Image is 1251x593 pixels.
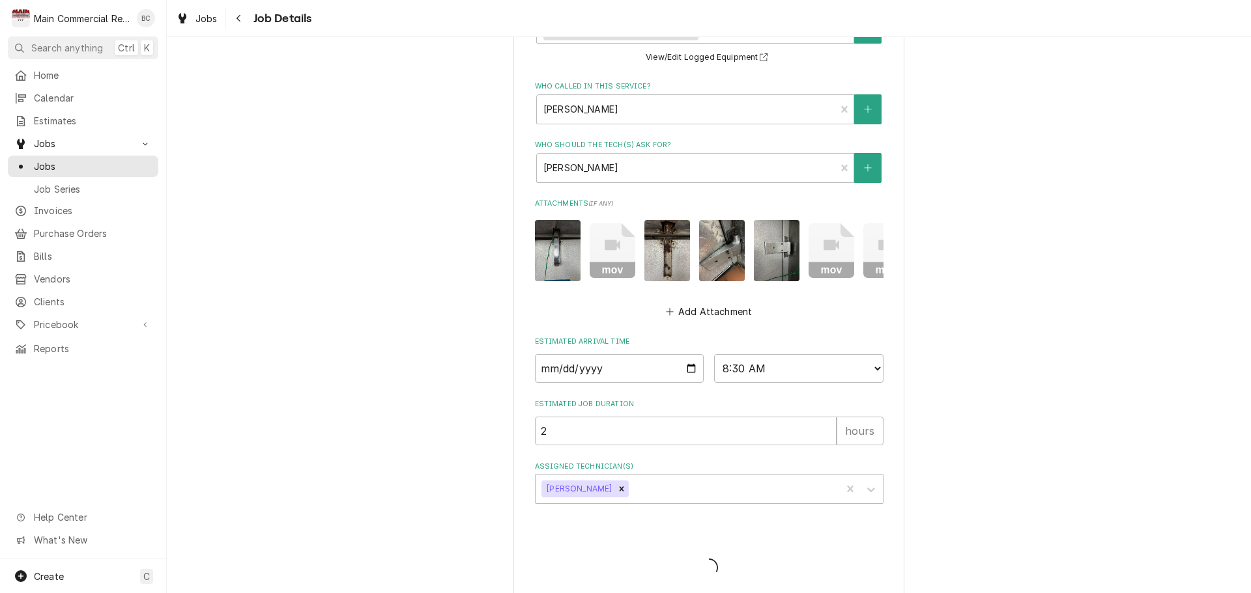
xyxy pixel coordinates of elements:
[588,200,613,207] span: ( if any )
[8,268,158,290] a: Vendors
[34,91,152,105] span: Calendar
[8,110,158,131] a: Estimates
[12,9,30,27] div: Main Commercial Refrigeration Service's Avatar
[34,12,130,25] div: Main Commercial Refrigeration Service
[535,462,884,472] label: Assigned Technician(s)
[699,220,745,281] img: WJ7fFkMQDGqyKlGvp47S
[34,249,152,263] span: Bills
[8,529,158,551] a: Go to What's New
[535,462,884,504] div: Assigned Technician(s)
[137,9,155,27] div: Bookkeeper Main Commercial's Avatar
[34,272,152,286] span: Vendors
[8,291,158,312] a: Clients
[714,354,884,383] select: Time Select
[837,417,884,445] div: hours
[34,137,132,150] span: Jobs
[854,94,882,124] button: Create New Contact
[34,295,152,309] span: Clients
[535,337,884,383] div: Estimated Arrival Time
[864,163,872,172] svg: Create New Contact
[663,302,755,320] button: Add Attachment
[535,140,884,182] div: Who should the tech(s) ask for?
[700,554,718,581] span: Loading...
[8,200,158,221] a: Invoices
[8,36,158,59] button: Search anythingCtrlK
[8,133,158,154] a: Go to Jobs
[31,41,103,55] span: Search anything
[535,399,884,445] div: Estimated Job Duration
[8,64,158,86] a: Home
[535,199,884,209] label: Attachments
[535,399,884,409] label: Estimated Job Duration
[8,245,158,267] a: Bills
[137,9,155,27] div: BC
[614,480,629,497] div: Remove Mike Marchese
[34,182,152,196] span: Job Series
[12,9,30,27] div: M
[171,8,223,29] a: Jobs
[754,220,799,281] img: NyPSliKUS8mrn1Iqnmyg
[535,220,581,281] img: K5iXPgvPSqWON49JDm9t
[8,314,158,335] a: Go to Pricebook
[34,68,152,82] span: Home
[195,12,218,25] span: Jobs
[250,10,312,27] span: Job Details
[809,220,854,281] button: mov
[644,220,690,281] img: VlkNHRJzQxLMVF2coNmo
[34,204,152,217] span: Invoices
[144,41,150,55] span: K
[535,81,884,92] label: Who called in this service?
[8,178,158,200] a: Job Series
[535,337,884,347] label: Estimated Arrival Time
[34,533,151,547] span: What's New
[8,87,158,109] a: Calendar
[541,480,614,497] div: [PERSON_NAME]
[8,506,158,528] a: Go to Help Center
[863,220,909,281] button: mov
[644,49,774,66] button: View/Edit Logged Equipment
[8,156,158,177] a: Jobs
[535,81,884,124] div: Who called in this service?
[864,105,872,114] svg: Create New Contact
[34,342,152,355] span: Reports
[118,41,135,55] span: Ctrl
[535,199,884,320] div: Attachments
[34,114,152,128] span: Estimates
[34,227,152,240] span: Purchase Orders
[8,223,158,244] a: Purchase Orders
[34,510,151,524] span: Help Center
[143,570,150,583] span: C
[229,8,250,29] button: Navigate back
[590,220,635,281] button: mov
[34,318,132,331] span: Pricebook
[8,338,158,359] a: Reports
[535,354,704,383] input: Date
[34,571,64,582] span: Create
[854,153,882,183] button: Create New Contact
[535,140,884,150] label: Who should the tech(s) ask for?
[34,159,152,173] span: Jobs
